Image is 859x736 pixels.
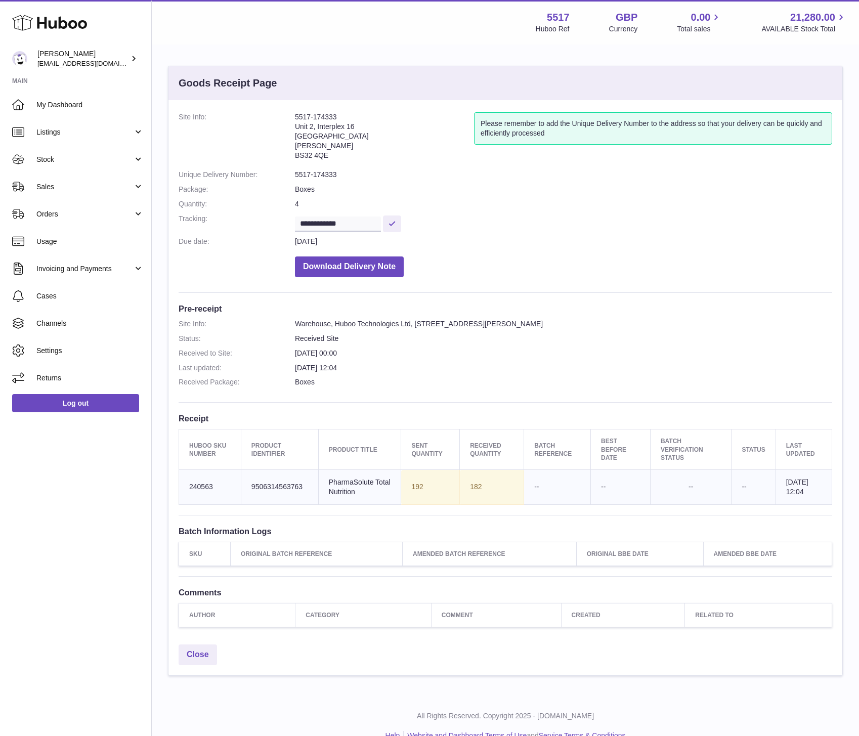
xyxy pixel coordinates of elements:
td: -- [732,470,776,505]
td: -- [591,470,651,505]
td: 240563 [179,470,241,505]
th: Batch Reference [524,429,591,470]
span: Stock [36,155,133,164]
span: Sales [36,182,133,192]
td: [DATE] 12:04 [776,470,832,505]
dd: [DATE] 12:04 [295,363,832,373]
th: SKU [179,542,231,566]
td: 192 [401,470,460,505]
a: Log out [12,394,139,412]
img: alessiavanzwolle@hotmail.com [12,51,27,66]
dt: Received to Site: [179,349,295,358]
span: 0.00 [691,11,711,24]
th: Created [561,603,685,627]
dt: Site Info: [179,112,295,165]
h3: Receipt [179,413,832,424]
th: Batch Verification Status [650,429,732,470]
div: Currency [609,24,638,34]
th: Received Quantity [460,429,524,470]
dt: Tracking: [179,214,295,232]
span: My Dashboard [36,100,144,110]
th: Product title [318,429,401,470]
h3: Batch Information Logs [179,526,832,537]
th: Status [732,429,776,470]
th: Last updated [776,429,832,470]
span: Orders [36,209,133,219]
dt: Due date: [179,237,295,246]
td: 9506314563763 [241,470,318,505]
a: 0.00 Total sales [677,11,722,34]
dt: Quantity: [179,199,295,209]
a: 21,280.00 AVAILABLE Stock Total [761,11,847,34]
span: 21,280.00 [790,11,835,24]
th: Original BBE Date [576,542,703,566]
th: Huboo SKU Number [179,429,241,470]
th: Sent Quantity [401,429,460,470]
th: Amended Batch Reference [403,542,577,566]
span: [EMAIL_ADDRESS][DOMAIN_NAME] [37,59,149,67]
span: Usage [36,237,144,246]
h3: Pre-receipt [179,303,832,314]
dt: Package: [179,185,295,194]
td: -- [524,470,591,505]
th: Amended BBE Date [703,542,832,566]
td: 182 [460,470,524,505]
dd: [DATE] 00:00 [295,349,832,358]
dt: Site Info: [179,319,295,329]
p: All Rights Reserved. Copyright 2025 - [DOMAIN_NAME] [160,711,851,721]
th: Comment [431,603,561,627]
th: Original Batch Reference [230,542,402,566]
dd: 4 [295,199,832,209]
span: Settings [36,346,144,356]
span: Total sales [677,24,722,34]
span: AVAILABLE Stock Total [761,24,847,34]
dd: Boxes [295,377,832,387]
dd: Boxes [295,185,832,194]
span: Invoicing and Payments [36,264,133,274]
strong: GBP [616,11,637,24]
div: -- [661,482,721,492]
span: Listings [36,127,133,137]
dt: Received Package: [179,377,295,387]
dt: Last updated: [179,363,295,373]
a: Close [179,644,217,665]
dt: Status: [179,334,295,343]
dd: 5517-174333 [295,170,832,180]
span: Channels [36,319,144,328]
th: Product Identifier [241,429,318,470]
th: Best Before Date [591,429,651,470]
dd: Warehouse, Huboo Technologies Ltd, [STREET_ADDRESS][PERSON_NAME] [295,319,832,329]
dd: Received Site [295,334,832,343]
div: [PERSON_NAME] [37,49,128,68]
div: Please remember to add the Unique Delivery Number to the address so that your delivery can be qui... [474,112,832,145]
th: Author [179,603,295,627]
span: Returns [36,373,144,383]
strong: 5517 [547,11,570,24]
h3: Comments [179,587,832,598]
th: Related to [685,603,832,627]
td: PharmaSolute Total Nutrition [318,470,401,505]
dt: Unique Delivery Number: [179,170,295,180]
h3: Goods Receipt Page [179,76,277,90]
th: Category [295,603,432,627]
address: 5517-174333 Unit 2, Interplex 16 [GEOGRAPHIC_DATA] [PERSON_NAME] BS32 4QE [295,112,474,165]
button: Download Delivery Note [295,256,404,277]
div: Huboo Ref [536,24,570,34]
span: Cases [36,291,144,301]
dd: [DATE] [295,237,832,246]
